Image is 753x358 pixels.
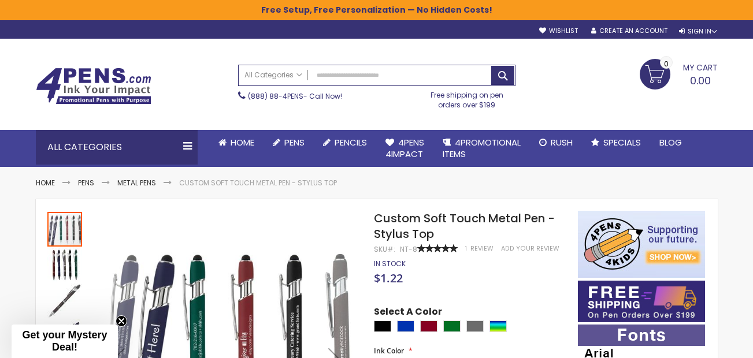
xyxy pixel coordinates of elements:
span: - Call Now! [248,91,342,101]
div: Availability [374,259,406,268]
div: Black [374,320,391,332]
a: 4PROMOTIONALITEMS [433,130,530,167]
span: Review [470,244,494,253]
span: 0 [664,58,669,69]
a: (888) 88-4PENS [248,91,303,101]
span: Ink Color [374,346,404,356]
div: Custom Soft Touch Metal Pen - Stylus Top [47,247,83,282]
div: Free shipping on pen orders over $199 [418,86,515,109]
div: Burgundy [420,320,437,332]
iframe: Google Customer Reviews [658,327,753,358]
span: Pencils [335,136,367,148]
a: 4Pens4impact [376,130,433,167]
span: 4PROMOTIONAL ITEMS [443,136,521,160]
div: Custom Soft Touch Metal Pen - Stylus Top [47,211,83,247]
a: 1 Review [465,244,495,253]
span: 1 [465,244,467,253]
span: Get your Mystery Deal! [22,329,107,353]
a: 0.00 0 [640,59,718,88]
span: 4Pens 4impact [385,136,424,160]
a: Pens [78,178,94,188]
span: $1.22 [374,270,403,286]
span: 0.00 [690,73,711,88]
div: Blue [397,320,414,332]
span: Rush [551,136,573,148]
a: Pens [264,130,314,155]
span: In stock [374,259,406,268]
div: Sign In [679,27,717,36]
div: Custom Soft Touch Metal Pen - Stylus Top [47,318,83,354]
div: All Categories [36,130,198,165]
span: Select A Color [374,305,442,321]
span: Pens [284,136,305,148]
a: All Categories [239,65,308,84]
a: Pencils [314,130,376,155]
a: Create an Account [591,27,667,35]
a: Home [209,130,264,155]
img: Free shipping on orders over $199 [578,281,705,322]
span: Home [231,136,254,148]
div: Custom Soft Touch Metal Pen - Stylus Top [47,282,83,318]
div: Grey [466,320,484,332]
a: Add Your Review [501,244,559,253]
strong: SKU [374,244,395,254]
a: Blog [650,130,691,155]
span: Blog [659,136,682,148]
img: Custom Soft Touch Metal Pen - Stylus Top [47,284,82,318]
span: Custom Soft Touch Metal Pen - Stylus Top [374,210,555,242]
a: Wishlist [539,27,578,35]
img: 4Pens Custom Pens and Promotional Products [36,68,151,105]
a: Home [36,178,55,188]
button: Close teaser [116,315,127,327]
div: NT-8 [400,245,417,254]
img: 4pens 4 kids [578,211,705,278]
span: All Categories [244,70,302,80]
a: Rush [530,130,582,155]
img: Custom Soft Touch Metal Pen - Stylus Top [47,248,82,282]
div: Get your Mystery Deal!Close teaser [12,325,118,358]
a: Metal Pens [117,178,156,188]
img: Custom Soft Touch Metal Pen - Stylus Top [47,319,82,354]
li: Custom Soft Touch Metal Pen - Stylus Top [179,178,337,188]
div: Assorted [489,320,507,332]
div: Green [443,320,461,332]
a: Specials [582,130,650,155]
span: Specials [603,136,641,148]
div: 100% [417,244,458,252]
